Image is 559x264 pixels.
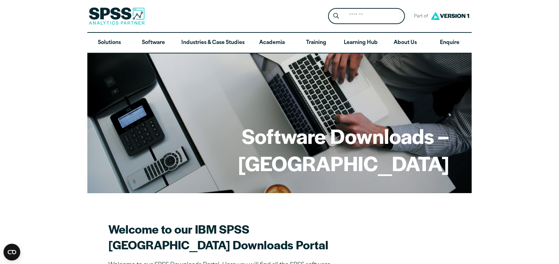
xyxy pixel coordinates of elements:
a: Solutions [87,33,131,53]
a: Enquire [428,33,472,53]
form: Site Header Search Form [328,8,405,24]
a: Industries & Case Studies [176,33,250,53]
button: Search magnifying glass icon [330,10,343,23]
h1: Software Downloads – [GEOGRAPHIC_DATA] [110,122,449,176]
h2: Welcome to our IBM SPSS [GEOGRAPHIC_DATA] Downloads Portal [108,221,353,252]
a: Learning Hub [338,33,383,53]
a: Academia [250,33,294,53]
svg: Search magnifying glass icon [333,13,339,19]
nav: Desktop version of site main menu [87,33,472,53]
a: Training [294,33,338,53]
span: Part of [411,12,429,22]
button: Open CMP widget [3,244,20,261]
a: Software [131,33,175,53]
img: Version1 Logo [429,9,471,22]
a: About Us [383,33,427,53]
img: SPSS Analytics Partner [89,7,145,25]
